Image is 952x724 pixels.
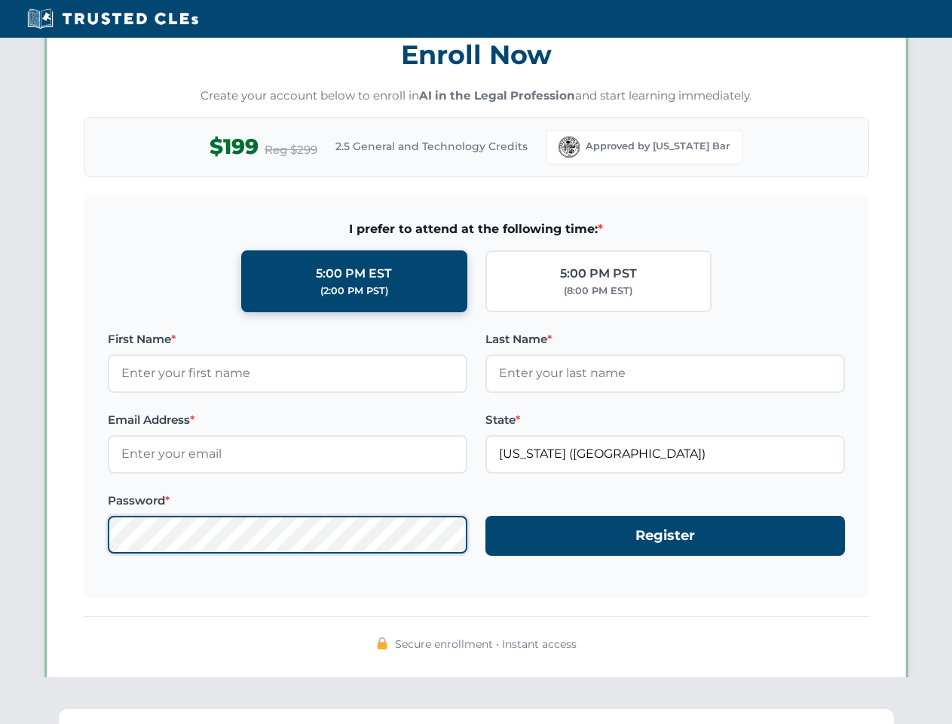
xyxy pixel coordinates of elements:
[485,516,845,556] button: Register
[108,492,467,510] label: Password
[108,354,467,392] input: Enter your first name
[108,330,467,348] label: First Name
[320,284,388,299] div: (2:00 PM PST)
[586,139,730,154] span: Approved by [US_STATE] Bar
[485,435,845,473] input: Florida (FL)
[84,87,869,105] p: Create your account below to enroll in and start learning immediately.
[265,141,317,159] span: Reg $299
[485,411,845,429] label: State
[108,435,467,473] input: Enter your email
[559,137,580,158] img: Florida Bar
[210,130,259,164] span: $199
[23,8,203,30] img: Trusted CLEs
[564,284,632,299] div: (8:00 PM EST)
[485,330,845,348] label: Last Name
[376,637,388,649] img: 🔒
[108,411,467,429] label: Email Address
[335,138,528,155] span: 2.5 General and Technology Credits
[316,264,392,284] div: 5:00 PM EST
[485,354,845,392] input: Enter your last name
[108,219,845,239] span: I prefer to attend at the following time:
[560,264,637,284] div: 5:00 PM PST
[419,88,575,103] strong: AI in the Legal Profession
[395,636,577,652] span: Secure enrollment • Instant access
[84,31,869,78] h3: Enroll Now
